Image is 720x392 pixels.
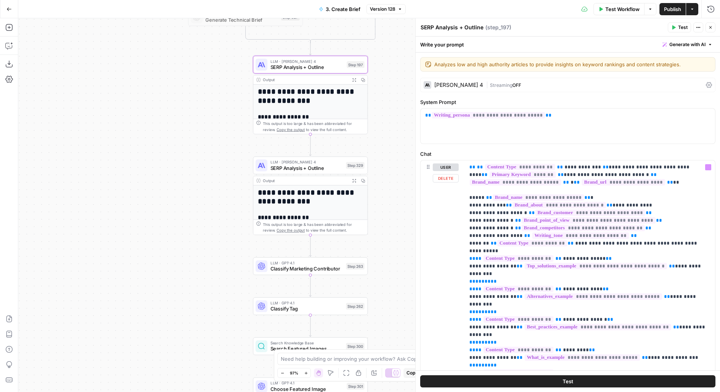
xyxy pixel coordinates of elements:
span: LLM · [PERSON_NAME] 4 [270,58,344,64]
span: Copy the output [277,228,305,233]
span: ( step_197 ) [485,24,511,31]
span: Classify Tag [270,305,343,312]
span: Generate with AI [669,41,706,48]
span: Publish [664,5,681,13]
span: Copy the output [277,127,305,132]
button: Test Workflow [594,3,644,15]
g: Edge from step_326-conditional-end to step_197 [309,41,312,55]
span: SERP Analysis + Outline [270,64,344,71]
span: | [486,81,490,88]
g: Edge from step_327 to step_326-conditional-end [246,26,310,43]
button: 3. Create Brief [314,3,365,15]
div: [PERSON_NAME] 4 [434,82,483,88]
span: LLM · [PERSON_NAME] 4 [270,159,343,165]
div: Output [263,77,347,83]
g: Edge from step_263 to step_262 [309,275,312,296]
g: Edge from step_197 to step_329 [309,134,312,156]
span: Copy [406,370,418,376]
div: LLM · GPT-4.1Classify TagStep 262 [253,297,368,315]
span: OFF [512,82,521,88]
div: Step 300 [346,343,365,350]
span: Streaming [490,82,512,88]
button: Test [668,22,691,32]
span: Test Workflow [605,5,640,13]
div: Step 301 [347,383,365,390]
div: Step 197 [347,61,365,68]
div: Step 327 [281,14,300,21]
span: LLM · GPT-4.1 [270,380,344,386]
div: Output [263,178,347,184]
span: LLM · GPT-4.1 [270,260,343,266]
div: Generate Technical BriefStep 327 [188,8,303,26]
button: Generate with AI [659,40,715,50]
span: Generate Technical Brief [205,16,278,23]
div: Search Knowledge BaseSearch Featured ImagesStep 300 [253,337,368,355]
div: Step 329 [346,162,365,169]
span: Search Knowledge Base [270,340,343,346]
button: Publish [659,3,686,15]
g: Edge from step_329 to step_263 [309,235,312,256]
div: Step 263 [346,263,365,270]
button: Copy [403,368,421,378]
span: Test [678,24,688,31]
span: LLM · GPT-4.1 [270,300,343,306]
div: This output is too large & has been abbreviated for review. to view the full content. [263,221,365,233]
div: Write your prompt [416,37,720,52]
span: Classify Marketing Contributor [270,265,343,272]
span: SERP Analysis + Outline [270,164,343,171]
span: Search Featured Images [270,345,343,352]
span: Test [563,378,573,385]
span: Version 128 [370,6,395,13]
span: 97% [290,370,298,376]
label: Chat [420,150,715,158]
g: Edge from step_262 to step_300 [309,315,312,336]
div: This output is too large & has been abbreviated for review. to view the full content. [263,120,365,132]
button: Version 128 [366,4,406,14]
button: user [433,163,459,171]
textarea: Analyzes low and high authority articles to provide insights on keyword rankings and content stra... [434,61,710,68]
span: 3. Create Brief [326,5,360,13]
label: System Prompt [420,98,715,106]
div: LLM · GPT-4.1Classify Marketing ContributorStep 263 [253,257,368,275]
textarea: SERP Analysis + Outline [421,24,483,31]
button: Test [420,375,715,387]
div: Step 262 [346,303,365,310]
